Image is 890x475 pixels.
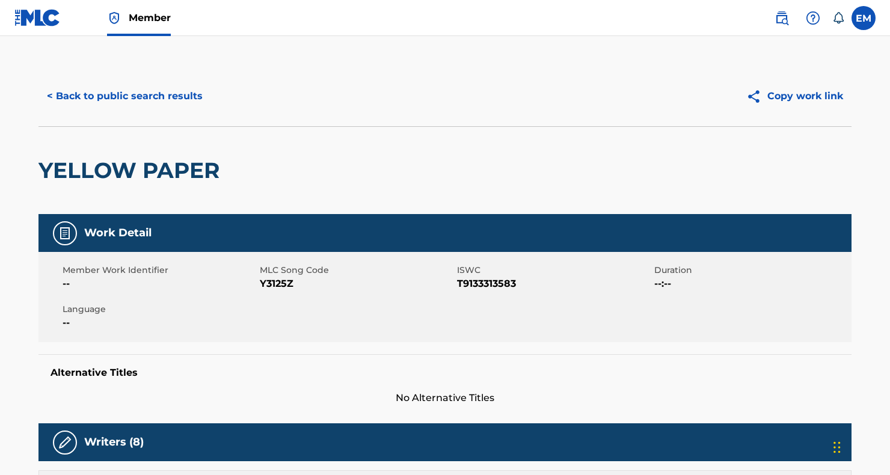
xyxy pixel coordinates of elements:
span: Member [129,11,171,25]
span: T9133313583 [457,277,651,291]
div: Notifications [832,12,844,24]
img: Copy work link [746,89,767,104]
span: ISWC [457,264,651,277]
h5: Writers (8) [84,435,144,449]
img: MLC Logo [14,9,61,26]
h5: Work Detail [84,226,152,240]
span: Y3125Z [260,277,454,291]
a: Public Search [770,6,794,30]
div: User Menu [852,6,876,30]
span: Member Work Identifier [63,264,257,277]
span: Language [63,303,257,316]
button: Copy work link [738,81,852,111]
span: -- [63,316,257,330]
span: --:-- [654,277,849,291]
img: Writers [58,435,72,450]
img: search [775,11,789,25]
h2: YELLOW PAPER [38,157,226,184]
img: Work Detail [58,226,72,241]
img: Top Rightsholder [107,11,121,25]
div: Help [801,6,825,30]
span: MLC Song Code [260,264,454,277]
img: help [806,11,820,25]
span: No Alternative Titles [38,391,852,405]
button: < Back to public search results [38,81,211,111]
span: Duration [654,264,849,277]
h5: Alternative Titles [51,367,839,379]
span: -- [63,277,257,291]
iframe: Chat Widget [830,417,890,475]
div: Drag [833,429,841,465]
